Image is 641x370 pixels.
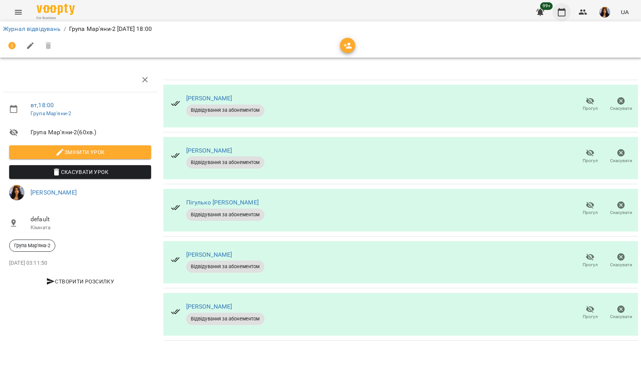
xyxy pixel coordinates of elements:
[3,24,638,34] nav: breadcrumb
[621,8,629,16] span: UA
[606,146,636,167] button: Скасувати
[37,4,75,15] img: Voopty Logo
[610,209,632,216] span: Скасувати
[64,24,66,34] li: /
[3,25,61,32] a: Журнал відвідувань
[575,250,606,272] button: Прогул
[575,198,606,219] button: Прогул
[31,128,151,137] span: Група Мар'яни-2 ( 60 хв. )
[9,145,151,159] button: Змінити урок
[15,167,145,177] span: Скасувати Урок
[610,158,632,164] span: Скасувати
[610,262,632,268] span: Скасувати
[31,189,77,196] a: [PERSON_NAME]
[15,148,145,157] span: Змінити урок
[31,224,151,232] p: Кімната
[599,7,610,18] img: 6eca7ffc36745e4d4eef599d114aded9.jpg
[9,165,151,179] button: Скасувати Урок
[69,24,152,34] p: Група Мар'яни-2 [DATE] 18:00
[610,314,632,320] span: Скасувати
[9,275,151,288] button: Створити розсилку
[606,302,636,323] button: Скасувати
[186,107,264,114] span: Відвідування за абонементом
[575,302,606,323] button: Прогул
[575,94,606,115] button: Прогул
[186,303,232,310] a: [PERSON_NAME]
[610,105,632,112] span: Скасувати
[583,158,598,164] span: Прогул
[583,209,598,216] span: Прогул
[186,211,264,218] span: Відвідування за абонементом
[186,251,232,258] a: [PERSON_NAME]
[9,3,27,21] button: Menu
[12,277,148,286] span: Створити розсилку
[186,147,232,154] a: [PERSON_NAME]
[186,315,264,322] span: Відвідування за абонементом
[10,242,55,249] span: Група Мар'яна-2
[9,240,55,252] div: Група Мар'яна-2
[186,159,264,166] span: Відвідування за абонементом
[37,16,75,21] span: For Business
[583,105,598,112] span: Прогул
[618,5,632,19] button: UA
[606,198,636,219] button: Скасувати
[9,185,24,200] img: 6eca7ffc36745e4d4eef599d114aded9.jpg
[31,215,151,224] span: default
[186,263,264,270] span: Відвідування за абонементом
[606,94,636,115] button: Скасувати
[186,199,259,206] a: Пігулько [PERSON_NAME]
[540,2,553,10] span: 99+
[31,101,54,109] a: вт , 18:00
[31,110,71,116] a: Група Мар'яни-2
[186,95,232,102] a: [PERSON_NAME]
[583,262,598,268] span: Прогул
[583,314,598,320] span: Прогул
[575,146,606,167] button: Прогул
[606,250,636,272] button: Скасувати
[9,259,151,267] p: [DATE] 03:11:50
